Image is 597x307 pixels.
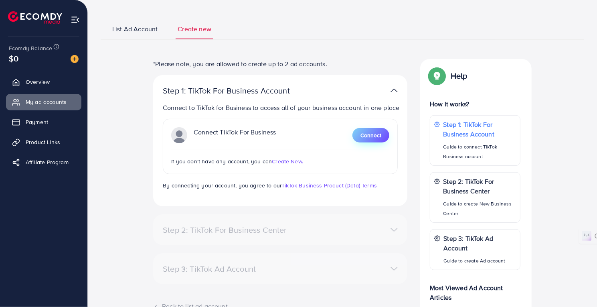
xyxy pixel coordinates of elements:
[9,53,18,64] span: $0
[430,99,520,109] p: How it works?
[26,98,67,106] span: My ad accounts
[430,69,444,83] img: Popup guide
[281,181,377,189] a: TikTok Business Product (Data) Terms
[443,120,516,139] p: Step 1: TikTok For Business Account
[178,24,211,34] span: Create new
[9,44,52,52] span: Ecomdy Balance
[171,127,187,143] img: TikTok partner
[171,157,272,165] span: If you don't have any account, you can
[444,234,516,253] p: Step 3: TikTok Ad Account
[194,127,276,143] p: Connect TikTok For Business
[443,142,516,161] p: Guide to connect TikTok Business account
[444,256,516,266] p: Guide to create Ad account
[6,94,81,110] a: My ad accounts
[112,24,158,34] span: List Ad Account
[6,114,81,130] a: Payment
[71,55,79,63] img: image
[352,128,389,142] button: Connect
[8,11,62,24] img: logo
[153,59,407,69] p: *Please note, you are allowed to create up to 2 ad accounts.
[26,138,60,146] span: Product Links
[6,134,81,150] a: Product Links
[430,277,520,302] p: Most Viewed Ad Account Articles
[443,199,516,218] p: Guide to create New Business Center
[391,85,398,96] img: TikTok partner
[163,103,401,112] p: Connect to TikTok for Business to access all of your business account in one place
[71,15,80,24] img: menu
[163,86,315,96] p: Step 1: TikTok For Business Account
[272,157,303,165] span: Create New.
[26,78,50,86] span: Overview
[443,177,516,196] p: Step 2: TikTok For Business Center
[360,131,381,139] span: Connect
[6,154,81,170] a: Affiliate Program
[6,74,81,90] a: Overview
[451,71,467,81] p: Help
[26,158,69,166] span: Affiliate Program
[163,181,398,190] p: By connecting your account, you agree to our
[26,118,48,126] span: Payment
[563,271,591,301] iframe: Chat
